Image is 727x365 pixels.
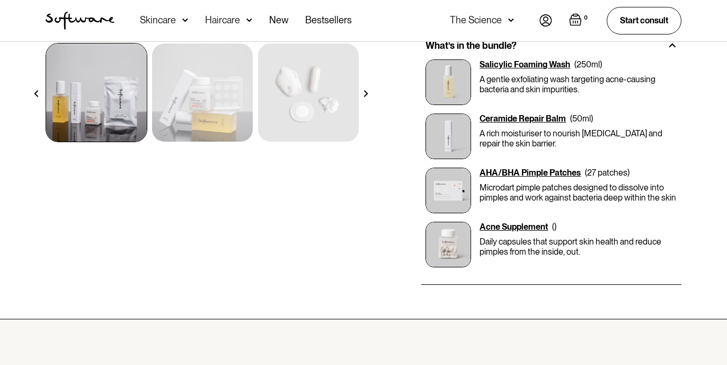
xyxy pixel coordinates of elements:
img: arrow down [182,15,188,25]
img: arrow left [33,90,40,97]
p: Daily capsules that support skin health and reduce pimples from the inside, out. [480,237,677,257]
div: ) [591,114,593,124]
a: Start consult [607,7,681,34]
div: ) [627,168,630,178]
a: Open empty cart [569,13,590,28]
a: Acne Supplement [480,222,548,232]
div: ( [570,114,572,124]
div: ( [552,222,554,232]
div: ) [600,59,602,69]
div: 50ml [572,114,591,124]
img: arrow right [362,90,369,97]
p: A gentle exfoliating wash targeting acne-causing bacteria and skin impurities. [480,74,677,94]
img: arrow down [246,15,252,25]
p: A rich moisturiser to nourish [MEDICAL_DATA] and repair the skin barrier. [480,128,677,149]
p: Microdart pimple patches designed to dissolve into pimples and work against bacteria deep within ... [480,183,677,203]
div: The Science [450,15,502,25]
div: ( [574,59,577,69]
div: 27 patches [587,168,627,178]
a: Ceramide Repair Balm [480,114,566,124]
div: ) [554,222,556,232]
a: Salicylic Foaming Wash [480,59,570,69]
div: 0 [582,13,590,23]
div: Haircare [205,15,240,25]
img: Software Logo [46,12,114,30]
a: home [46,12,114,30]
div: Skincare [140,15,176,25]
img: arrow down [508,15,514,25]
div: ( [585,168,587,178]
a: AHA/BHA Pimple Patches [480,168,581,178]
h2: What’s in the bundle? [425,40,517,51]
div: 250ml [577,59,600,69]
